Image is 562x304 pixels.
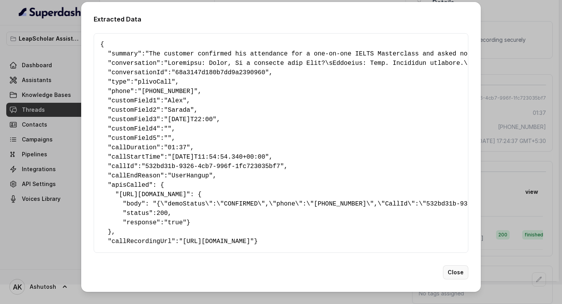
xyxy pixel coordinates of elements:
span: status [126,210,149,217]
span: "plivoCall" [134,79,175,86]
span: phone [112,88,130,95]
span: customField3 [112,116,157,123]
span: [URL][DOMAIN_NAME] [119,191,187,198]
span: "UserHangup" [168,172,213,179]
h2: Extracted Data [94,14,468,24]
span: "Sarada" [164,107,194,114]
span: conversation [112,60,157,67]
span: "Alex" [164,97,187,104]
span: "68a3147d180b7dd9a2390960" [171,69,269,76]
span: response [126,219,157,226]
span: "01:37" [164,144,190,151]
span: type [112,79,126,86]
span: "true" [164,219,187,226]
span: customField1 [112,97,157,104]
span: callDuration [112,144,157,151]
span: conversationId [112,69,164,76]
pre: { " ": , " ": , " ": , " ": , " ": , " ": , " ": , " ": , " ": , " ": , " ": , " ": , " ": , " ":... [100,40,462,246]
span: callRecordingUrl [112,238,172,245]
span: customField2 [112,107,157,114]
span: "" [164,135,171,142]
span: "[URL][DOMAIN_NAME]" [179,238,254,245]
span: callId [112,163,134,170]
span: "" [164,125,171,132]
span: summary [112,50,138,57]
span: callStartTime [112,154,160,161]
span: 200 [157,210,168,217]
button: Close [443,265,468,279]
span: "532bd31b-9326-4cb7-996f-1fc723035bf7" [142,163,284,170]
span: callEndReason [112,172,160,179]
span: "[DATE]T11:54:54.340+00:00" [168,154,269,161]
span: apisCalled [112,182,149,189]
span: customField4 [112,125,157,132]
span: "[DATE]T22:00" [164,116,216,123]
span: "[PHONE_NUMBER]" [138,88,198,95]
span: customField5 [112,135,157,142]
